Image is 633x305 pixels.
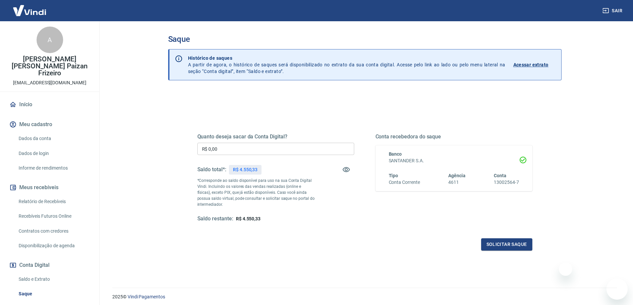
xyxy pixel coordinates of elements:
iframe: Fechar mensagem [559,263,572,276]
a: Contratos com credores [16,224,91,238]
h5: Conta recebedora do saque [375,133,532,140]
p: *Corresponde ao saldo disponível para uso na sua Conta Digital Vindi. Incluindo os valores das ve... [197,178,315,207]
a: Disponibilização de agenda [16,239,91,253]
button: Meu cadastro [8,117,91,132]
a: Relatório de Recebíveis [16,195,91,208]
span: Agência [448,173,466,178]
a: Dados da conta [16,132,91,145]
p: 2025 © [112,293,617,300]
button: Meus recebíveis [8,180,91,195]
a: Dados de login [16,147,91,160]
a: Recebíveis Futuros Online [16,209,91,223]
button: Sair [601,5,625,17]
span: R$ 4.550,33 [236,216,261,221]
iframe: Botão para abrir a janela de mensagens [606,278,628,300]
h5: Saldo restante: [197,215,233,222]
a: Início [8,97,91,112]
h5: Saldo total*: [197,166,226,173]
h6: Conta Corrente [389,179,420,186]
p: [PERSON_NAME] [PERSON_NAME] Paizan Frizeiro [5,56,94,77]
p: Acessar extrato [513,61,549,68]
a: Informe de rendimentos [16,161,91,175]
h5: Quanto deseja sacar da Conta Digital? [197,133,354,140]
p: A partir de agora, o histórico de saques será disponibilizado no extrato da sua conta digital. Ac... [188,55,505,75]
h6: 13002564-7 [494,179,519,186]
img: Vindi [8,0,51,21]
a: Vindi Pagamentos [128,294,165,299]
p: Histórico de saques [188,55,505,61]
button: Solicitar saque [481,238,532,251]
a: Saldo e Extrato [16,272,91,286]
span: Tipo [389,173,398,178]
p: [EMAIL_ADDRESS][DOMAIN_NAME] [13,79,86,86]
button: Conta Digital [8,258,91,272]
h6: SANTANDER S.A. [389,157,519,164]
h6: 4611 [448,179,466,186]
span: Banco [389,151,402,157]
div: A [37,27,63,53]
h3: Saque [168,35,562,44]
span: Conta [494,173,506,178]
a: Saque [16,287,91,301]
a: Acessar extrato [513,55,556,75]
p: R$ 4.550,33 [233,166,258,173]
